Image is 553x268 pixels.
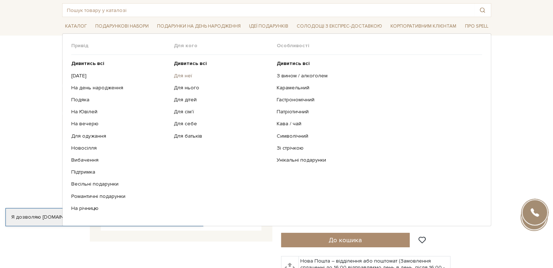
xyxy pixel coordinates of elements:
a: Патріотичний [277,109,477,115]
a: Для сім'ї [174,109,271,115]
a: Дивитись всі [174,60,271,67]
a: Вибачення [71,157,169,163]
input: Пошук товару у каталозі [63,4,474,17]
a: З вином / алкоголем [277,73,477,79]
a: Карамельний [277,85,477,91]
a: Дивитись всі [71,60,169,67]
b: Дивитись всі [71,60,104,66]
div: Я дозволяю [DOMAIN_NAME] використовувати [6,214,203,220]
a: Для одужання [71,133,169,139]
span: Каталог [62,21,90,32]
b: Дивитись всі [174,60,207,66]
a: Весільні подарунки [71,181,169,187]
a: Для дітей [174,97,271,103]
a: [DATE] [71,73,169,79]
span: Про Spell [462,21,491,32]
a: Унікальні подарунки [277,157,477,163]
a: Гастрономічний [277,97,477,103]
span: Подарунки на День народження [154,21,244,32]
a: На Ювілей [71,109,169,115]
a: Дивитись всі [277,60,477,67]
a: Підтримка [71,169,169,175]
a: Для себе [174,121,271,127]
a: Корпоративним клієнтам [388,20,459,32]
a: Подяка [71,97,169,103]
span: Для кого [174,42,277,49]
b: Дивитись всі [277,60,310,66]
a: Кава / чай [277,121,477,127]
span: Привід [71,42,174,49]
a: Зі стрічкою [277,145,477,151]
a: На річницю [71,205,169,212]
a: Для нього [174,85,271,91]
button: Пошук товару у каталозі [474,4,491,17]
a: Для неї [174,73,271,79]
a: На вечерю [71,121,169,127]
button: До кошика [281,233,410,247]
a: Солодощі з експрес-доставкою [294,20,385,32]
a: На день народження [71,85,169,91]
span: Особливості [277,42,482,49]
a: Символічний [277,133,477,139]
span: Ідеї подарунків [246,21,291,32]
span: Подарункові набори [92,21,152,32]
a: Для батьків [174,133,271,139]
a: Романтичні подарунки [71,193,169,200]
div: Каталог [62,33,491,226]
a: Новосілля [71,145,169,151]
span: До кошика [329,236,362,244]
